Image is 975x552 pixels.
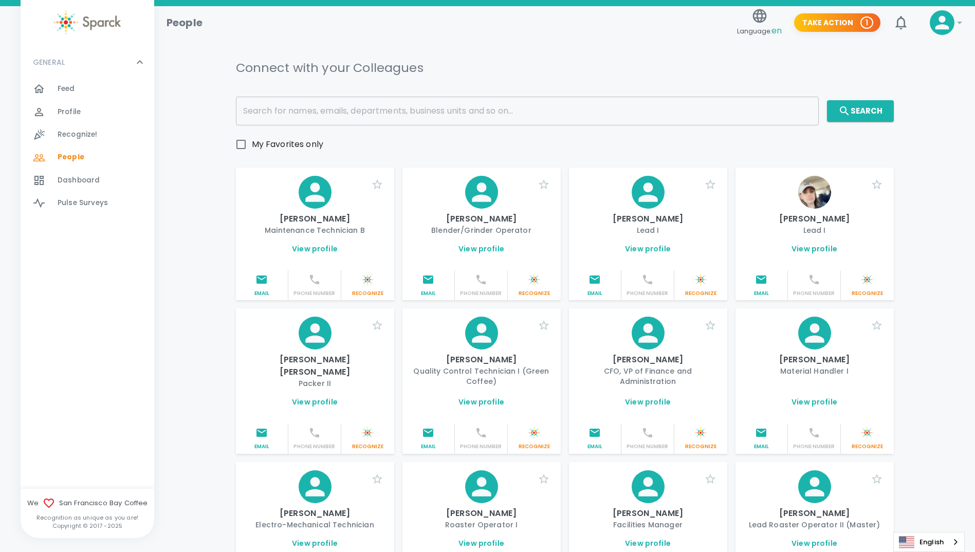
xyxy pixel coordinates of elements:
span: My Favorites only [252,138,324,151]
span: en [771,25,782,36]
p: Copyright © 2017 - 2025 [21,522,154,530]
h1: People [167,14,203,31]
input: Search for names, emails, departments, business units and so on... [236,97,819,125]
p: Email [240,290,284,297]
p: [PERSON_NAME] [744,354,886,366]
h5: Connect with your Colleagues [236,60,424,76]
button: Email [569,424,622,453]
p: Recognize [678,443,723,450]
span: Profile [58,107,81,117]
span: We San Francisco Bay Coffee [21,497,154,509]
a: Profile [21,101,154,123]
p: Email [407,290,451,297]
button: Email [236,424,289,453]
a: View profile [458,244,504,254]
img: Sparck logo white [861,427,873,439]
a: View profile [792,244,837,254]
button: Email [402,424,455,453]
p: Email [740,443,784,450]
span: Pulse Surveys [58,198,108,208]
a: View profile [292,538,338,548]
p: GENERAL [33,57,65,67]
span: Recognize! [58,130,98,140]
button: Sparck logo whiteRecognize [674,270,727,300]
p: Maintenance Technician B [244,225,386,235]
div: GENERAL [21,78,154,218]
button: Sparck logo whiteRecognize [841,424,894,453]
button: Sparck logo whiteRecognize [674,424,727,453]
p: [PERSON_NAME] [577,507,719,520]
div: Dashboard [21,169,154,192]
a: View profile [625,397,671,407]
button: Sparck logo whiteRecognize [508,270,561,300]
button: Sparck logo whiteRecognize [841,270,894,300]
p: [PERSON_NAME] [411,213,553,225]
p: [PERSON_NAME] [577,213,719,225]
p: Email [240,443,284,450]
img: Picture of Adriana [798,176,831,209]
p: Email [740,290,784,297]
a: Feed [21,78,154,100]
a: View profile [292,244,338,254]
p: [PERSON_NAME] [744,507,886,520]
p: Blender/Grinder Operator [411,225,553,235]
p: [PERSON_NAME] [PERSON_NAME] [244,354,386,378]
a: View profile [458,397,504,407]
img: Sparck logo white [528,273,540,286]
p: [PERSON_NAME] [244,213,386,225]
p: Electro-Mechanical Technician [244,520,386,530]
p: [PERSON_NAME] [744,213,886,225]
p: Recognize [512,290,557,297]
button: Email [569,270,622,300]
img: Sparck logo white [861,273,873,286]
p: Roaster Operator I [411,520,553,530]
p: Email [573,290,617,297]
p: Packer II [244,378,386,389]
p: Recognition as unique as you are! [21,513,154,522]
p: Recognize [512,443,557,450]
div: People [21,146,154,169]
p: Email [573,443,617,450]
a: Pulse Surveys [21,192,154,214]
img: Sparck logo white [694,427,707,439]
p: Lead Roaster Operator II (Master) [744,520,886,530]
div: Language [893,532,965,552]
button: Language:en [733,5,786,41]
span: Language: [737,24,782,38]
p: 1 [866,17,868,28]
a: Recognize! [21,123,154,146]
button: Search [827,100,894,122]
a: View profile [292,397,338,407]
p: Recognize [345,290,390,297]
button: Email [735,424,788,453]
a: View profile [625,538,671,548]
p: Quality Control Technician I (Green Coffee) [411,366,553,387]
p: CFO, VP of Finance and Administration [577,366,719,387]
p: Lead I [577,225,719,235]
p: Recognize [345,443,390,450]
button: Email [402,270,455,300]
button: Sparck logo whiteRecognize [341,270,394,300]
aside: Language selected: English [893,532,965,552]
button: Email [735,270,788,300]
p: [PERSON_NAME] [411,354,553,366]
p: Recognize [678,290,723,297]
span: Dashboard [58,175,100,186]
button: Sparck logo whiteRecognize [341,424,394,453]
p: Material Handler I [744,366,886,376]
a: English [894,532,964,551]
a: View profile [458,538,504,548]
a: Sparck logo [21,10,154,34]
p: Lead I [744,225,886,235]
img: Sparck logo white [694,273,707,286]
a: View profile [792,397,837,407]
button: Sparck logo whiteRecognize [508,424,561,453]
img: Sparck logo white [528,427,540,439]
button: Email [236,270,289,300]
img: Sparck logo white [361,273,374,286]
p: Email [407,443,451,450]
